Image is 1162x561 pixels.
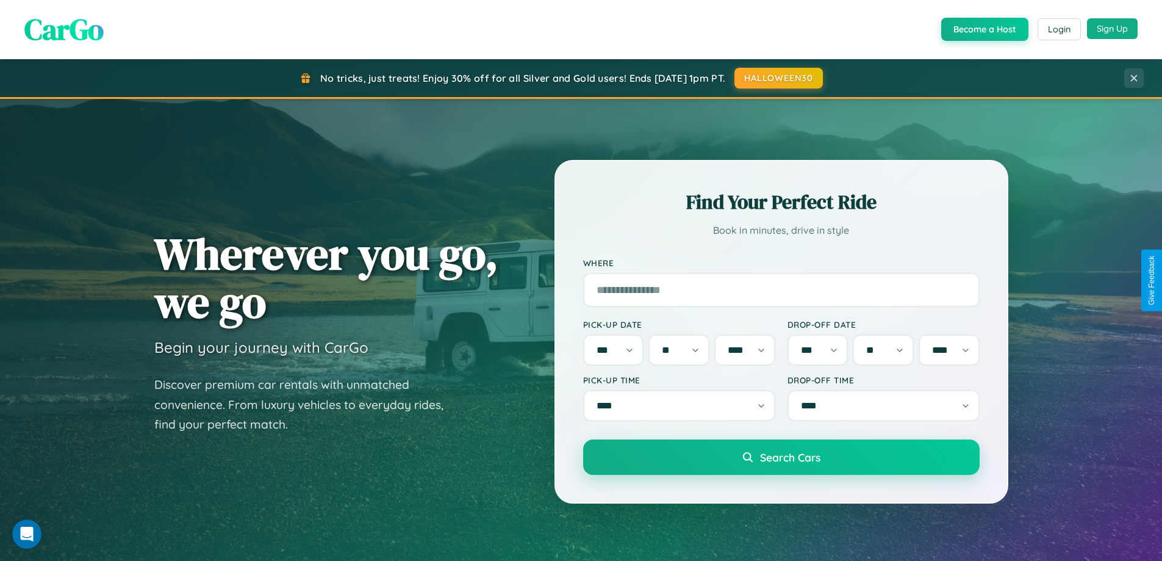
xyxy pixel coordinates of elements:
h1: Wherever you go, we go [154,230,498,326]
button: HALLOWEEN30 [734,68,823,89]
h3: Begin your journey with CarGo [154,338,368,357]
iframe: Intercom live chat [12,519,41,549]
p: Book in minutes, drive in style [583,222,980,239]
button: Login [1038,18,1081,40]
button: Become a Host [941,18,1028,41]
button: Sign Up [1087,18,1138,39]
span: Search Cars [760,451,820,464]
div: Give Feedback [1147,256,1156,305]
label: Pick-up Date [583,319,775,330]
button: Search Cars [583,440,980,475]
h2: Find Your Perfect Ride [583,189,980,215]
label: Pick-up Time [583,375,775,385]
label: Drop-off Time [787,375,980,385]
label: Drop-off Date [787,319,980,330]
label: Where [583,258,980,268]
span: CarGo [24,9,104,49]
span: No tricks, just treats! Enjoy 30% off for all Silver and Gold users! Ends [DATE] 1pm PT. [320,72,725,84]
p: Discover premium car rentals with unmatched convenience. From luxury vehicles to everyday rides, ... [154,375,459,435]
